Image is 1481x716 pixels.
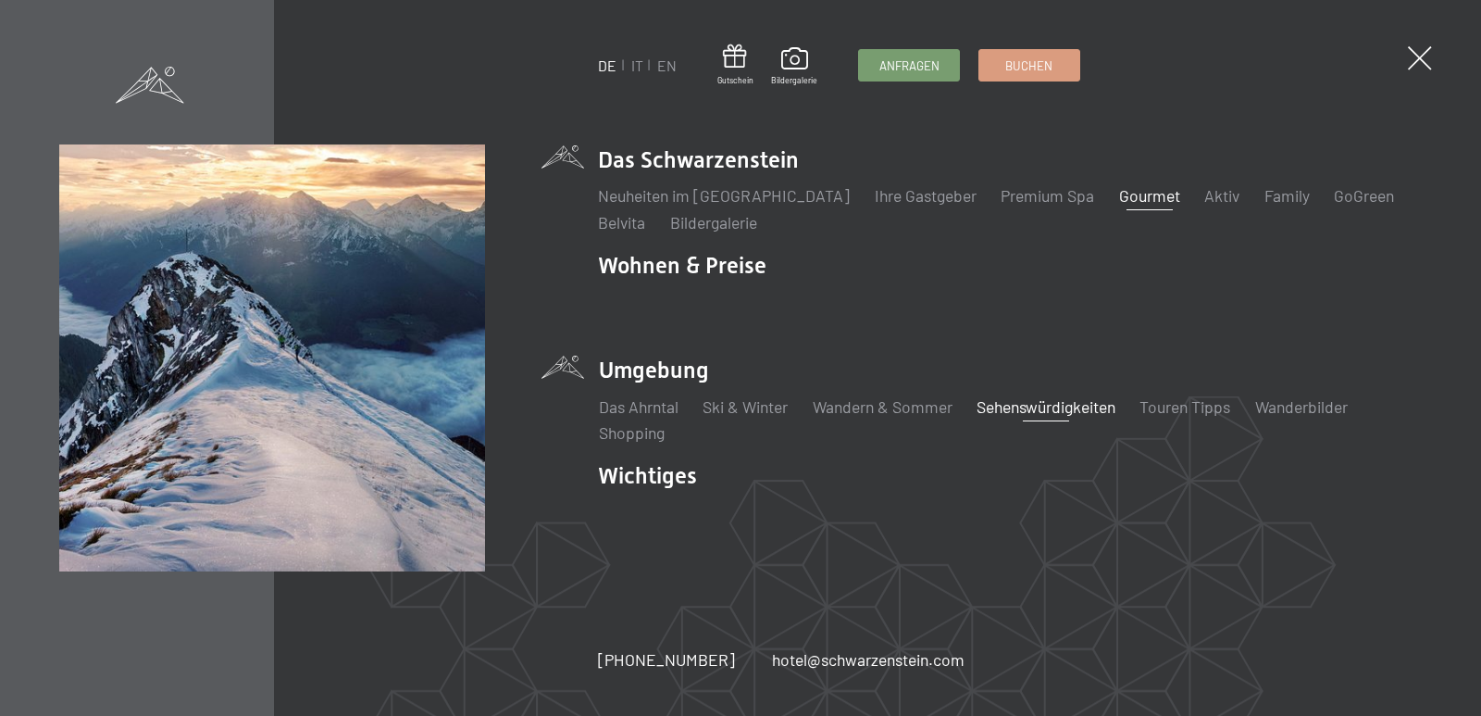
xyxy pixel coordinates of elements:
a: Gourmet [1119,185,1180,206]
a: Touren Tipps [1139,396,1230,417]
a: Wanderbilder [1255,396,1348,417]
a: Bildergalerie [670,212,757,232]
a: Bildergalerie [771,47,817,86]
a: [PHONE_NUMBER] [599,648,736,672]
a: Family [1264,185,1310,206]
a: Premium Spa [1002,185,1095,206]
a: Anfragen [859,50,959,81]
span: [PHONE_NUMBER] [599,649,736,670]
span: Bildergalerie [771,75,817,86]
a: Sehenswürdigkeiten [977,396,1115,417]
span: Anfragen [879,57,940,74]
a: Das Ahrntal [599,396,678,417]
a: Buchen [979,50,1079,81]
a: IT [631,57,643,74]
a: Aktiv [1204,185,1239,206]
a: DE [599,57,617,74]
span: Buchen [1005,57,1052,74]
a: Ihre Gastgeber [875,185,977,206]
a: hotel@schwarzenstein.com [772,648,965,672]
a: Neuheiten im [GEOGRAPHIC_DATA] [599,185,851,206]
a: EN [657,57,677,74]
a: Gutschein [717,44,753,86]
a: GoGreen [1334,185,1394,206]
span: Gutschein [717,75,753,86]
a: Wandern & Sommer [813,396,952,417]
a: Belvita [599,212,646,232]
a: Ski & Winter [703,396,788,417]
a: Shopping [599,422,665,443]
